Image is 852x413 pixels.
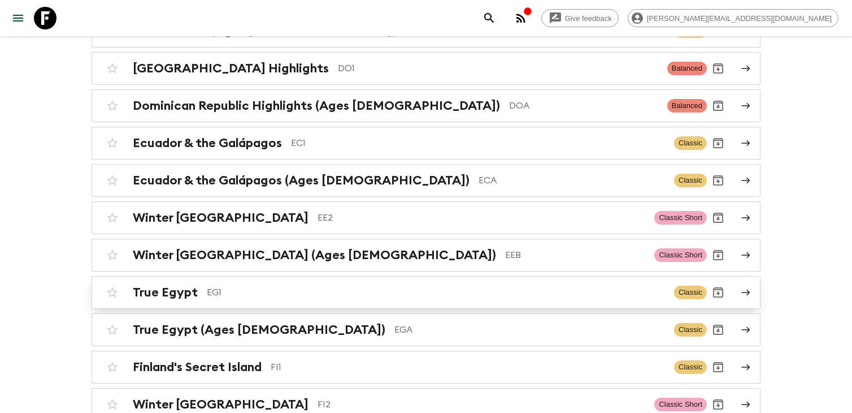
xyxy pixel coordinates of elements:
[479,174,665,187] p: ECA
[133,136,282,150] h2: Ecuador & the Galápagos
[707,244,729,266] button: Archive
[92,351,760,384] a: Finland's Secret IslandFI1ClassicArchive
[92,52,760,85] a: [GEOGRAPHIC_DATA] HighlightsDO1BalancedArchive
[674,286,707,299] span: Classic
[7,7,29,29] button: menu
[707,281,729,304] button: Archive
[133,322,385,337] h2: True Egypt (Ages [DEMOGRAPHIC_DATA])
[707,319,729,341] button: Archive
[667,62,707,75] span: Balanced
[92,313,760,346] a: True Egypt (Ages [DEMOGRAPHIC_DATA])EGAClassicArchive
[318,398,645,411] p: FI2
[318,211,645,225] p: EE2
[133,210,308,225] h2: Winter [GEOGRAPHIC_DATA]
[92,239,760,272] a: Winter [GEOGRAPHIC_DATA] (Ages [DEMOGRAPHIC_DATA])EEBClassic ShortArchive
[654,211,707,225] span: Classic Short
[133,98,500,113] h2: Dominican Republic Highlights (Ages [DEMOGRAPHIC_DATA])
[654,398,707,411] span: Classic Short
[394,323,665,337] p: EGA
[271,360,665,374] p: FI1
[133,61,329,76] h2: [GEOGRAPHIC_DATA] Highlights
[674,136,707,150] span: Classic
[674,323,707,337] span: Classic
[541,9,619,27] a: Give feedback
[92,201,760,234] a: Winter [GEOGRAPHIC_DATA]EE2Classic ShortArchive
[133,285,198,300] h2: True Egypt
[133,397,308,412] h2: Winter [GEOGRAPHIC_DATA]
[559,14,618,23] span: Give feedback
[133,360,262,375] h2: Finland's Secret Island
[133,173,470,188] h2: Ecuador & the Galápagos (Ages [DEMOGRAPHIC_DATA])
[707,94,729,117] button: Archive
[207,286,665,299] p: EG1
[92,276,760,309] a: True EgyptEG1ClassicArchive
[478,7,501,29] button: search adventures
[505,248,645,262] p: EEB
[92,89,760,122] a: Dominican Republic Highlights (Ages [DEMOGRAPHIC_DATA])DOABalancedArchive
[641,14,838,23] span: [PERSON_NAME][EMAIL_ADDRESS][DOMAIN_NAME]
[707,169,729,192] button: Archive
[707,206,729,229] button: Archive
[674,360,707,374] span: Classic
[291,136,665,150] p: EC1
[707,132,729,154] button: Archive
[92,127,760,160] a: Ecuador & the GalápagosEC1ClassicArchive
[707,57,729,80] button: Archive
[92,164,760,197] a: Ecuador & the Galápagos (Ages [DEMOGRAPHIC_DATA])ECAClassicArchive
[338,62,658,75] p: DO1
[628,9,838,27] div: [PERSON_NAME][EMAIL_ADDRESS][DOMAIN_NAME]
[707,356,729,378] button: Archive
[654,248,707,262] span: Classic Short
[674,174,707,187] span: Classic
[667,99,707,113] span: Balanced
[509,99,658,113] p: DOA
[133,248,496,263] h2: Winter [GEOGRAPHIC_DATA] (Ages [DEMOGRAPHIC_DATA])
